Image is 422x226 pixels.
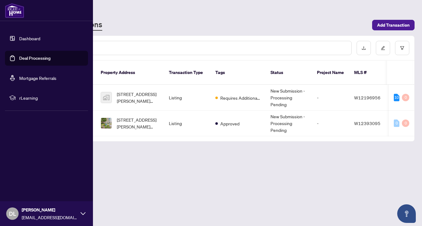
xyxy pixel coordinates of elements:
[220,120,240,127] span: Approved
[394,94,399,101] div: 10
[266,85,312,111] td: New Submission - Processing Pending
[400,46,404,50] span: filter
[376,41,390,55] button: edit
[394,120,399,127] div: 0
[395,41,409,55] button: filter
[362,46,366,50] span: download
[402,120,409,127] div: 0
[22,206,77,213] span: [PERSON_NAME]
[101,92,112,103] img: thumbnail-img
[312,111,349,136] td: -
[164,85,210,111] td: Listing
[117,91,159,104] span: [STREET_ADDRESS][PERSON_NAME][PERSON_NAME]
[266,61,312,85] th: Status
[19,55,51,61] a: Deal Processing
[117,116,159,130] span: [STREET_ADDRESS][PERSON_NAME][PERSON_NAME]
[357,41,371,55] button: download
[220,94,261,101] span: Requires Additional Docs
[377,20,410,30] span: Add Transaction
[354,120,380,126] span: W12393095
[354,95,380,100] span: W12196956
[96,61,164,85] th: Property Address
[210,61,266,85] th: Tags
[101,118,112,128] img: thumbnail-img
[9,209,16,218] span: DL
[19,94,84,101] span: rLearning
[22,214,77,221] span: [EMAIL_ADDRESS][DOMAIN_NAME]
[381,46,385,50] span: edit
[349,61,386,85] th: MLS #
[164,61,210,85] th: Transaction Type
[312,85,349,111] td: -
[164,111,210,136] td: Listing
[19,36,40,41] a: Dashboard
[372,20,415,30] button: Add Transaction
[266,111,312,136] td: New Submission - Processing Pending
[402,94,409,101] div: 0
[397,204,416,223] button: Open asap
[5,3,24,18] img: logo
[19,75,56,81] a: Mortgage Referrals
[312,61,349,85] th: Project Name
